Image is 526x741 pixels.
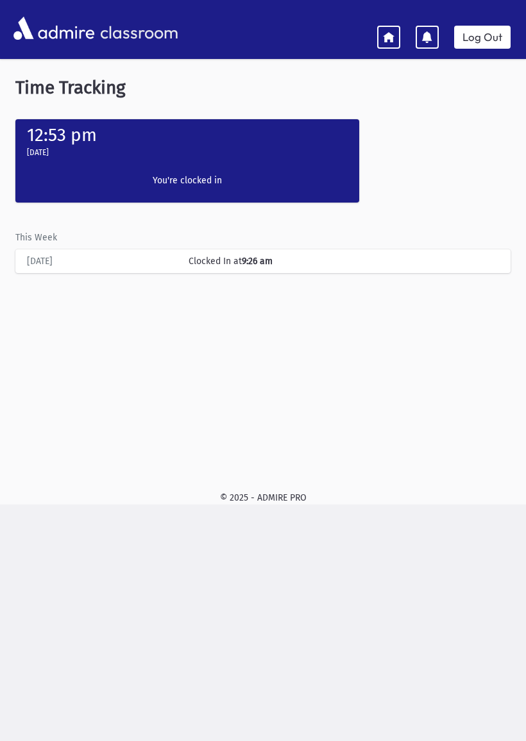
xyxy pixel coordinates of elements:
img: AdmirePro [10,13,98,43]
div: © 2025 - ADMIRE PRO [10,491,516,504]
label: You're clocked in [111,174,264,187]
label: [DATE] [27,147,49,158]
b: 9:26 am [242,256,273,267]
span: classroom [98,12,178,46]
label: This Week [15,231,57,244]
label: 12:53 pm [27,124,97,146]
div: Clocked In at [182,254,505,268]
div: [DATE] [21,254,182,268]
a: Log Out [454,26,511,49]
